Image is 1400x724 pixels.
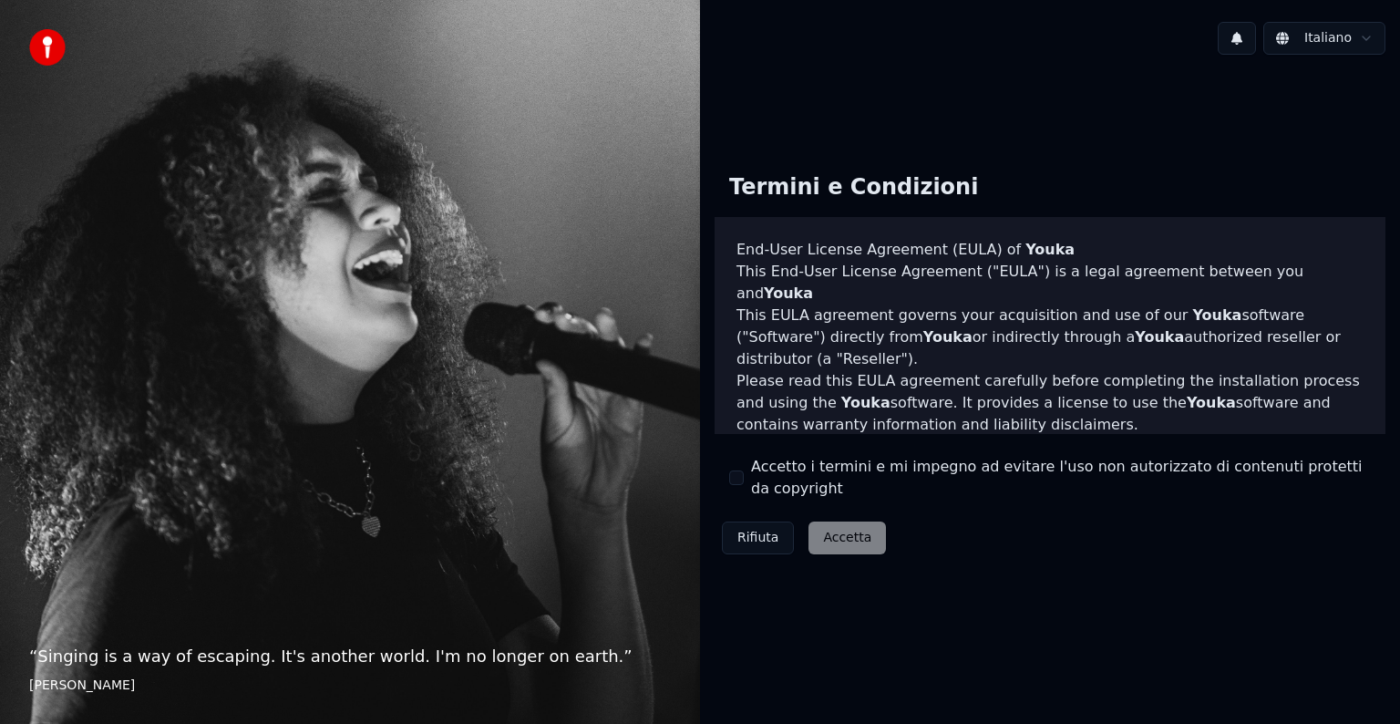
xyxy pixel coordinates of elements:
p: Please read this EULA agreement carefully before completing the installation process and using th... [736,370,1364,436]
span: Youka [1192,306,1241,324]
span: Youka [1025,241,1075,258]
button: Rifiuta [722,522,794,554]
span: Youka [841,394,890,411]
span: Youka [1187,394,1236,411]
p: This End-User License Agreement ("EULA") is a legal agreement between you and [736,261,1364,305]
p: “ Singing is a way of escaping. It's another world. I'm no longer on earth. ” [29,644,671,669]
label: Accetto i termini e mi impegno ad evitare l'uso non autorizzato di contenuti protetti da copyright [751,456,1371,500]
span: Youka [923,328,973,346]
footer: [PERSON_NAME] [29,677,671,695]
img: youka [29,29,66,66]
div: Termini e Condizioni [715,159,993,217]
h3: End-User License Agreement (EULA) of [736,239,1364,261]
p: This EULA agreement governs your acquisition and use of our software ("Software") directly from o... [736,305,1364,370]
span: Youka [1135,328,1184,346]
span: Youka [764,284,813,302]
